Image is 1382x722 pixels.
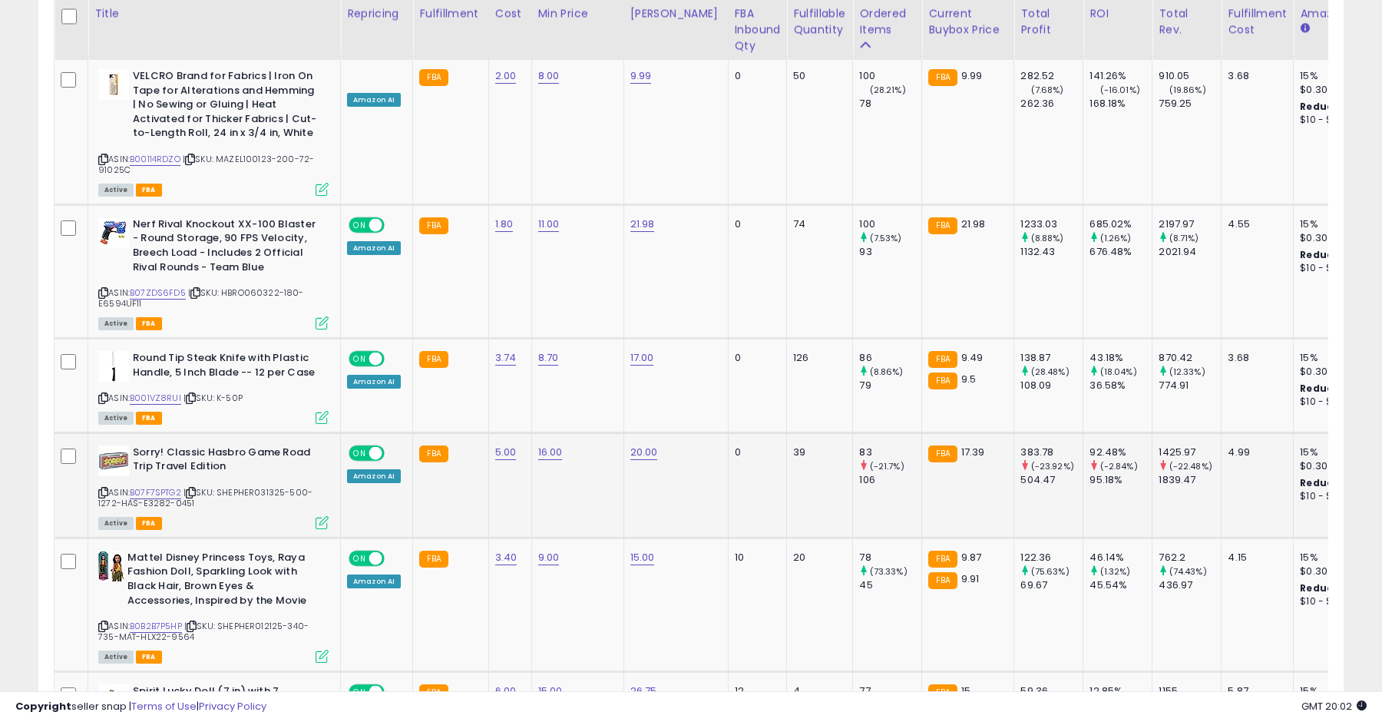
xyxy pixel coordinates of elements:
[1159,551,1221,565] div: 762.2
[136,651,162,664] span: FBA
[98,412,134,425] span: All listings currently available for purchase on Amazon
[928,373,957,389] small: FBA
[347,469,401,483] div: Amazon AI
[98,217,329,328] div: ASIN:
[1228,551,1281,565] div: 4.15
[859,473,921,487] div: 106
[1169,84,1206,96] small: (19.86%)
[538,217,560,232] a: 11.00
[870,84,906,96] small: (28.21%)
[94,5,334,22] div: Title
[98,286,304,310] span: | SKU: HBRO060322-180-E6594UF11
[1100,84,1140,96] small: (-16.01%)
[1020,351,1083,365] div: 138.87
[347,93,401,107] div: Amazon AI
[735,445,775,459] div: 0
[136,412,162,425] span: FBA
[1100,232,1132,244] small: (1.26%)
[1089,379,1152,392] div: 36.58%
[630,445,658,460] a: 20.00
[1031,460,1074,472] small: (-23.92%)
[127,551,314,611] b: Mattel Disney Princess Toys, Raya Fashion Doll, Sparkling Look with Black Hair, Brown Eyes & Acce...
[382,218,407,231] span: OFF
[419,217,448,234] small: FBA
[1031,84,1064,96] small: (7.68%)
[1020,473,1083,487] div: 504.47
[859,97,921,111] div: 78
[859,578,921,592] div: 45
[98,69,129,100] img: 31UkcsdxRaL._SL40_.jpg
[870,366,904,378] small: (8.86%)
[928,217,957,234] small: FBA
[347,241,401,255] div: Amazon AI
[199,699,266,714] a: Privacy Policy
[928,551,957,568] small: FBA
[1169,565,1207,578] small: (74.43%)
[382,551,407,565] span: OFF
[735,351,775,365] div: 0
[630,350,654,366] a: 17.00
[1100,565,1131,578] small: (1.32%)
[419,551,448,568] small: FBA
[961,550,982,565] span: 9.87
[793,551,841,565] div: 20
[130,486,181,499] a: B07F7SPTG2
[1089,97,1152,111] div: 168.18%
[419,351,448,368] small: FBA
[419,5,481,22] div: Fulfillment
[1228,69,1281,83] div: 3.68
[793,445,841,459] div: 39
[350,551,369,565] span: ON
[1100,460,1138,472] small: (-2.84%)
[98,551,329,661] div: ASIN:
[928,351,957,368] small: FBA
[1159,578,1221,592] div: 436.97
[1228,5,1287,38] div: Fulfillment Cost
[350,446,369,459] span: ON
[961,68,983,83] span: 9.99
[538,445,563,460] a: 16.00
[793,5,846,38] div: Fulfillable Quantity
[1228,351,1281,365] div: 3.68
[495,68,517,84] a: 2.00
[382,353,407,366] span: OFF
[98,317,134,330] span: All listings currently available for purchase on Amazon
[859,351,921,365] div: 86
[961,350,984,365] span: 9.49
[1089,69,1152,83] div: 141.26%
[495,350,517,366] a: 3.74
[133,351,319,383] b: Round Tip Steak Knife with Plastic Handle, 5 Inch Blade -- 12 per Case
[538,550,560,565] a: 9.00
[735,69,775,83] div: 0
[1159,351,1221,365] div: 870.42
[538,5,617,22] div: Min Price
[735,551,775,565] div: 10
[630,68,652,84] a: 9.99
[928,5,1007,38] div: Current Buybox Price
[859,551,921,565] div: 78
[1031,565,1070,578] small: (75.63%)
[183,392,243,404] span: | SKU: K-50P
[98,69,329,194] div: ASIN:
[793,217,841,231] div: 74
[1169,460,1212,472] small: (-22.48%)
[98,551,124,581] img: 51ubBF6GocL._SL40_.jpg
[98,184,134,197] span: All listings currently available for purchase on Amazon
[1020,445,1083,459] div: 383.78
[495,550,517,565] a: 3.40
[961,217,986,231] span: 21.98
[1159,97,1221,111] div: 759.25
[1228,217,1281,231] div: 4.55
[1020,551,1083,565] div: 122.36
[419,445,448,462] small: FBA
[98,351,329,422] div: ASIN:
[98,351,129,382] img: 31bWiaf9bCL._SL40_.jpg
[928,69,957,86] small: FBA
[1159,473,1221,487] div: 1839.47
[98,445,129,476] img: 51XiZ2s6BqL._SL40_.jpg
[1089,245,1152,259] div: 676.48%
[859,445,921,459] div: 83
[98,153,314,176] span: | SKU: MAZEL100123-200-72-91025C
[1300,22,1309,35] small: Amazon Fees.
[1031,366,1070,378] small: (28.48%)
